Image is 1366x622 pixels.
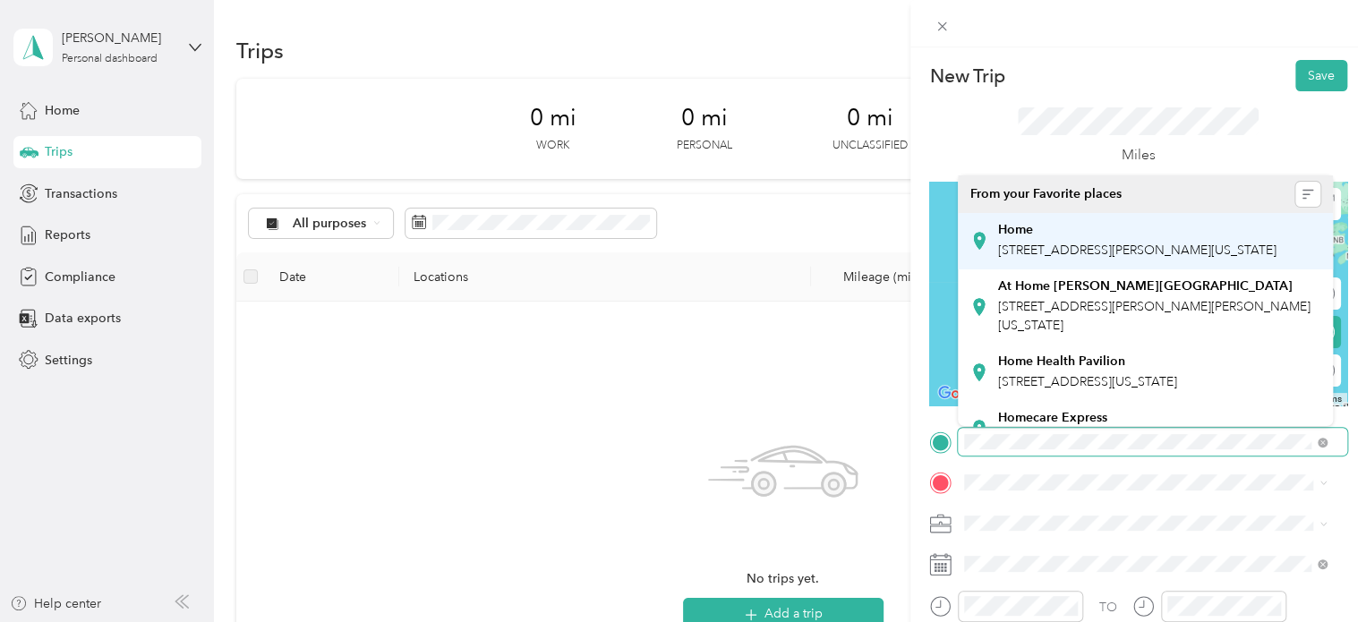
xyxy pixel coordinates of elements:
[934,382,993,405] img: Google
[998,354,1125,370] strong: Home Health Pavilion
[998,410,1107,426] strong: Homecare Express
[1295,60,1347,91] button: Save
[998,222,1033,238] strong: Home
[934,382,993,405] a: Open this area in Google Maps (opens a new window)
[1099,598,1117,617] div: TO
[1122,144,1156,166] p: Miles
[998,278,1293,294] strong: At Home [PERSON_NAME][GEOGRAPHIC_DATA]
[929,64,1004,89] p: New Trip
[998,299,1311,333] span: [STREET_ADDRESS][PERSON_NAME][PERSON_NAME][US_STATE]
[998,243,1276,258] span: [STREET_ADDRESS][PERSON_NAME][US_STATE]
[998,374,1177,389] span: [STREET_ADDRESS][US_STATE]
[1266,522,1366,622] iframe: Everlance-gr Chat Button Frame
[970,186,1122,202] span: From your Favorite places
